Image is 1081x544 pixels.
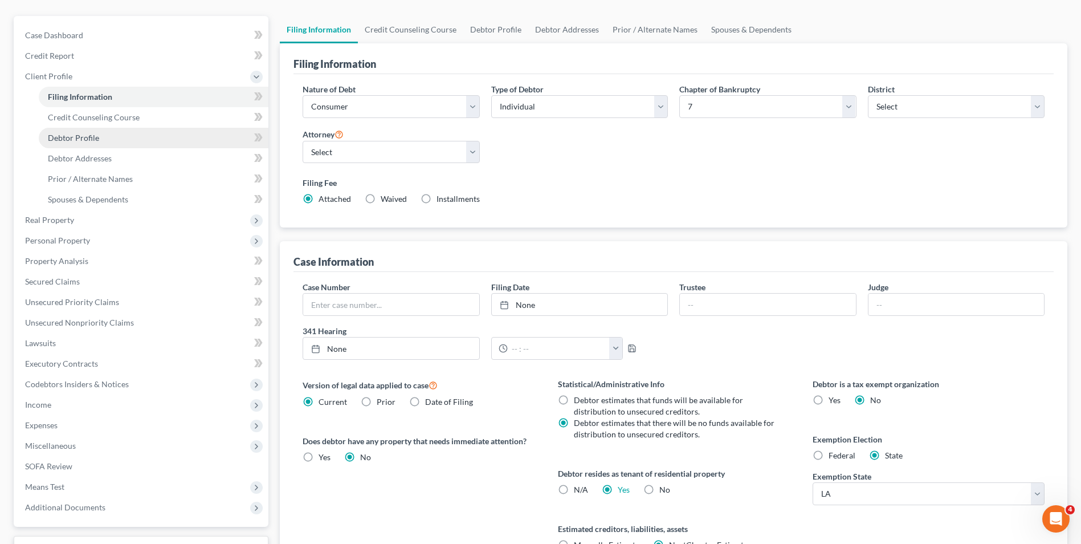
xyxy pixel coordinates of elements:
span: Debtor estimates that funds will be available for distribution to unsecured creditors. [574,395,743,416]
span: Debtor Profile [48,133,99,143]
span: No [870,395,881,405]
span: Yes [829,395,841,405]
span: Date of Filing [425,397,473,407]
input: -- : -- [508,338,610,359]
label: Debtor resides as tenant of residential property [558,468,790,480]
span: SOFA Review [25,461,72,471]
span: Filing Information [48,92,112,102]
span: Credit Counseling Course [48,112,140,122]
a: Lawsuits [16,333,268,354]
span: Lawsuits [25,338,56,348]
a: Yes [618,485,630,494]
a: Debtor Addresses [528,16,606,43]
label: Debtor is a tax exempt organization [813,378,1045,390]
iframe: Intercom live chat [1042,505,1070,533]
label: Exemption State [813,470,871,482]
a: Credit Report [16,46,268,66]
span: No [659,485,670,494]
span: Federal [829,450,855,460]
label: Nature of Debt [303,83,356,95]
span: Secured Claims [25,277,80,286]
span: Prior [377,397,395,407]
a: Prior / Alternate Names [39,169,268,189]
a: None [492,294,667,315]
span: Executory Contracts [25,359,98,368]
a: Filing Information [39,87,268,107]
label: Chapter of Bankruptcy [679,83,760,95]
span: Property Analysis [25,256,88,266]
span: Spouses & Dependents [48,194,128,204]
span: Unsecured Priority Claims [25,297,119,307]
label: District [868,83,895,95]
a: Case Dashboard [16,25,268,46]
input: -- [868,294,1044,315]
a: None [303,338,479,359]
span: Expenses [25,420,58,430]
span: Waived [381,194,407,204]
span: Personal Property [25,236,90,245]
input: Enter case number... [303,294,479,315]
a: Credit Counseling Course [358,16,463,43]
a: Debtor Profile [39,128,268,148]
label: 341 Hearing [297,325,674,337]
label: Judge [868,281,888,293]
span: Credit Report [25,51,74,60]
label: Attorney [303,127,344,141]
span: Additional Documents [25,502,105,512]
div: Case Information [293,255,374,269]
label: Exemption Election [813,433,1045,445]
span: Means Test [25,482,64,492]
a: Prior / Alternate Names [606,16,704,43]
span: 4 [1066,505,1075,514]
label: Version of legal data applied to case [303,378,535,392]
span: State [885,450,903,460]
span: Real Property [25,215,74,225]
span: Case Dashboard [25,30,83,40]
span: Installments [437,194,480,204]
label: Case Number [303,281,350,293]
a: SOFA Review [16,456,268,477]
div: Filing Information [293,57,376,71]
span: Debtor Addresses [48,153,112,163]
span: Attached [319,194,351,204]
label: Does debtor have any property that needs immediate attention? [303,435,535,447]
label: Trustee [679,281,705,293]
span: N/A [574,485,588,494]
a: Spouses & Dependents [704,16,798,43]
span: Prior / Alternate Names [48,174,133,184]
span: No [360,452,371,462]
input: -- [680,294,855,315]
a: Debtor Addresses [39,148,268,169]
span: Current [319,397,347,407]
label: Filing Date [491,281,529,293]
span: Codebtors Insiders & Notices [25,379,129,389]
a: Secured Claims [16,271,268,292]
a: Unsecured Priority Claims [16,292,268,312]
a: Spouses & Dependents [39,189,268,210]
label: Statistical/Administrative Info [558,378,790,390]
a: Credit Counseling Course [39,107,268,128]
span: Debtor estimates that there will be no funds available for distribution to unsecured creditors. [574,418,774,439]
a: Filing Information [280,16,358,43]
span: Client Profile [25,71,72,81]
a: Debtor Profile [463,16,528,43]
a: Property Analysis [16,251,268,271]
span: Unsecured Nonpriority Claims [25,318,134,327]
label: Filing Fee [303,177,1045,189]
label: Estimated creditors, liabilities, assets [558,523,790,535]
a: Unsecured Nonpriority Claims [16,312,268,333]
span: Miscellaneous [25,441,76,450]
span: Yes [319,452,331,462]
a: Executory Contracts [16,354,268,374]
label: Type of Debtor [491,83,544,95]
span: Income [25,400,51,409]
